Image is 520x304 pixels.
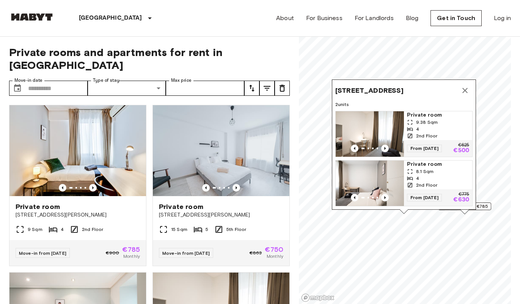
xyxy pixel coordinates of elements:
span: Private room [16,202,60,211]
p: €500 [453,148,469,154]
p: €625 [458,143,469,148]
span: [STREET_ADDRESS][PERSON_NAME] [16,211,140,219]
p: [GEOGRAPHIC_DATA] [79,14,142,23]
button: tune [244,81,259,96]
span: €750 [265,246,283,253]
span: 5 [206,226,208,233]
a: For Business [306,14,342,23]
span: €863 [250,249,262,256]
span: 9.38 Sqm [416,119,438,126]
span: 15 Sqm [171,226,187,233]
button: Previous image [351,194,358,201]
span: From [DATE] [407,194,442,201]
button: tune [259,81,275,96]
span: 2nd Floor [416,133,437,139]
span: Move-in from [DATE] [162,250,210,256]
span: From [DATE] [407,145,442,152]
label: Max price [171,77,192,84]
a: Mapbox logo [301,293,335,302]
button: Previous image [202,184,210,192]
button: Previous image [233,184,240,192]
label: Move-in date [14,77,42,84]
span: 8.1 Sqm [416,168,434,175]
a: Log in [494,14,511,23]
a: Get in Touch [430,10,482,26]
span: 4 [416,126,419,133]
button: Previous image [59,184,66,192]
span: [STREET_ADDRESS] [335,86,404,95]
span: Private room [407,161,469,168]
a: For Landlords [355,14,394,23]
a: Marketing picture of unit ES-15-018-001-03HPrevious imagePrevious imagePrivate room[STREET_ADDRES... [9,105,146,266]
button: Previous image [351,145,358,152]
span: 9 Sqm [28,226,42,233]
a: About [276,14,294,23]
span: Move-in from [DATE] [19,250,66,256]
span: 1 units from €785 [441,203,488,210]
label: Type of stay [93,77,119,84]
img: Marketing picture of unit ES-15-035-001-03H [336,161,404,206]
span: €785 [122,246,140,253]
span: Monthly [123,253,140,260]
p: €775 [459,192,469,197]
button: Previous image [381,194,389,201]
img: Marketing picture of unit ES-15-018-001-03H [9,105,146,196]
span: 2 units [335,101,473,108]
button: Previous image [89,184,97,192]
button: Previous image [381,145,389,152]
a: Marketing picture of unit ES-15-035-001-02HPrevious imagePrevious imagePrivate room9.38 Sqm42nd F... [335,111,473,157]
a: Marketing picture of unit ES-15-035-001-03HPrevious imagePrevious imagePrivate room8.1 Sqm42nd Fl... [335,160,473,206]
a: Marketing picture of unit ES-15-037-001-01HPrevious imagePrevious imagePrivate room[STREET_ADDRES... [152,105,290,266]
p: €630 [453,197,469,203]
span: 5th Floor [226,226,246,233]
span: Monthly [267,253,283,260]
span: Private room [407,111,469,119]
span: 4 [416,175,419,182]
span: €900 [106,249,119,256]
img: Marketing picture of unit ES-15-035-001-02H [336,111,404,157]
a: Blog [406,14,419,23]
button: tune [275,81,290,96]
button: Choose date [10,81,25,96]
img: Habyt [9,13,55,21]
span: 2nd Floor [416,182,437,189]
span: [STREET_ADDRESS][PERSON_NAME] [159,211,283,219]
span: Private rooms and apartments for rent in [GEOGRAPHIC_DATA] [9,46,290,72]
img: Marketing picture of unit ES-15-037-001-01H [153,105,289,196]
span: 2nd Floor [82,226,103,233]
span: 4 [61,226,64,233]
span: Private room [159,202,203,211]
div: Map marker [332,80,476,214]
